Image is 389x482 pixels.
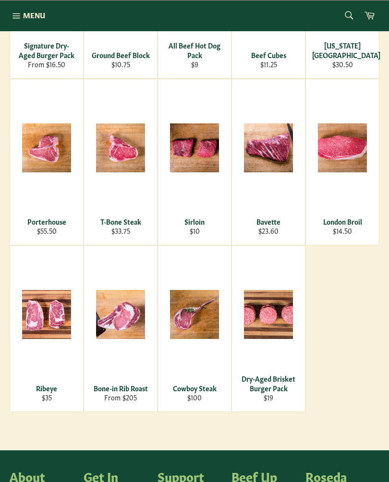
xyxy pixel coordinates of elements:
a: London Broil London Broil $14.50 [305,79,379,245]
div: From $16.50 [16,60,77,69]
a: Dry-Aged Brisket Burger Pack Dry-Aged Brisket Burger Pack $19 [231,245,305,412]
div: Beef Cubes [238,50,299,60]
div: T-Bone Steak [90,217,151,226]
a: Ribeye Ribeye $35 [10,245,84,412]
div: $19 [238,393,299,402]
img: Cowboy Steak [170,290,219,339]
img: Porterhouse [22,123,71,172]
div: $23.60 [238,226,299,235]
img: Sirloin [170,123,219,172]
a: T-Bone Steak T-Bone Steak $33.75 [84,79,158,245]
a: Bavette Bavette $23.60 [231,79,305,245]
img: Bavette [244,123,293,172]
div: Ground Beef Block [90,50,151,60]
div: $14.50 [312,226,373,235]
div: Porterhouse [16,217,77,226]
img: Ribeye [22,290,71,339]
div: Ribeye [16,384,77,393]
a: Bone-in Rib Roast Bone-in Rib Roast From $205 [84,245,158,412]
div: [US_STATE][GEOGRAPHIC_DATA] [312,41,373,60]
div: Sirloin [164,217,225,226]
img: London Broil [318,123,367,172]
img: T-Bone Steak [96,123,145,172]
div: Cowboy Steak [164,384,225,393]
a: Sirloin Sirloin $10 [158,79,231,245]
div: $33.75 [90,226,151,235]
div: Bone-in Rib Roast [90,384,151,393]
div: $10 [164,226,225,235]
img: Bone-in Rib Roast [96,290,145,339]
div: Signature Dry-Aged Burger Pack [16,41,77,60]
div: $35 [16,393,77,402]
div: London Broil [312,217,373,226]
img: Dry-Aged Brisket Burger Pack [244,290,293,339]
div: $30.50 [312,60,373,69]
div: $55.50 [16,226,77,235]
div: $100 [164,393,225,402]
div: $11.25 [238,60,299,69]
a: Cowboy Steak Cowboy Steak $100 [158,245,231,412]
div: Bavette [238,217,299,226]
div: Dry-Aged Brisket Burger Pack [238,374,299,393]
div: All Beef Hot Dog Pack [164,41,225,60]
div: $10.75 [90,60,151,69]
div: From $205 [90,393,151,402]
div: $9 [164,60,225,69]
a: Porterhouse Porterhouse $55.50 [10,79,84,245]
span: Menu [23,10,45,20]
